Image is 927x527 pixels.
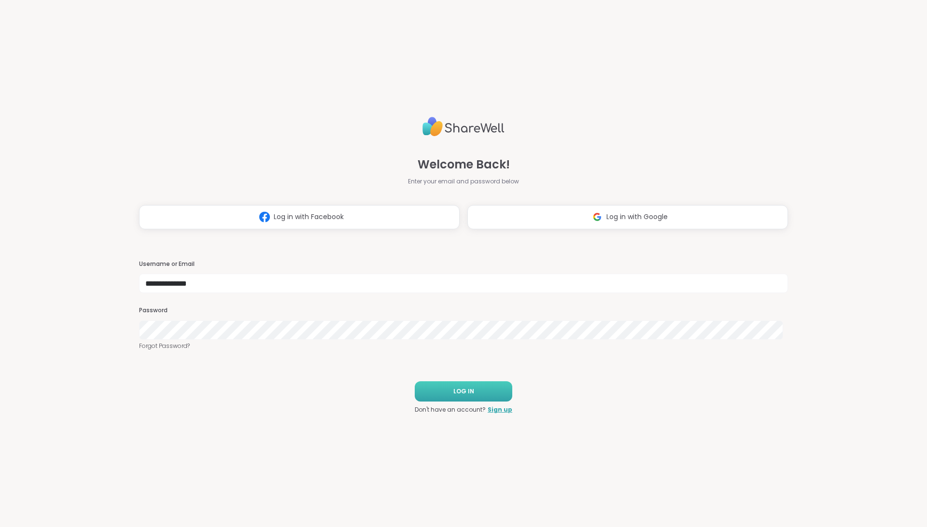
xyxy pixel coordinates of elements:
span: Enter your email and password below [408,177,519,186]
img: ShareWell Logomark [255,208,274,226]
span: LOG IN [453,387,474,396]
h3: Username or Email [139,260,788,268]
button: Log in with Google [467,205,788,229]
span: Log in with Google [606,212,668,222]
button: LOG IN [415,381,512,402]
a: Sign up [488,405,512,414]
span: Log in with Facebook [274,212,344,222]
button: Log in with Facebook [139,205,460,229]
img: ShareWell Logo [422,113,505,140]
img: ShareWell Logomark [588,208,606,226]
span: Welcome Back! [418,156,510,173]
span: Don't have an account? [415,405,486,414]
h3: Password [139,306,788,315]
a: Forgot Password? [139,342,788,350]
